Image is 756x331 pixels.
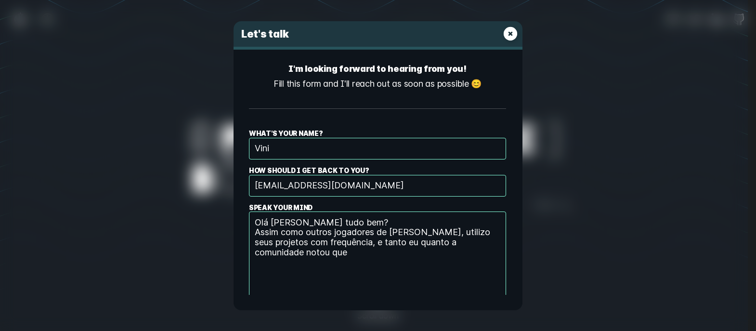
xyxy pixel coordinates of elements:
[249,128,506,140] span: What's your name?
[241,25,288,43] h1: Let's talk
[249,202,506,214] span: Speak your mind
[502,25,519,43] button: Close dialog
[249,61,506,76] strong: I'm looking forward to hearing from you!
[249,165,506,177] span: How should I get back to you?
[249,175,506,197] input: How should I get back to you?
[249,138,506,159] input: What's your name?
[249,212,506,299] textarea: Speak your mind
[234,21,522,310] div: E-mail contact dialog form
[249,61,506,109] div: Fill this form and I'll reach out as soon as possible 😊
